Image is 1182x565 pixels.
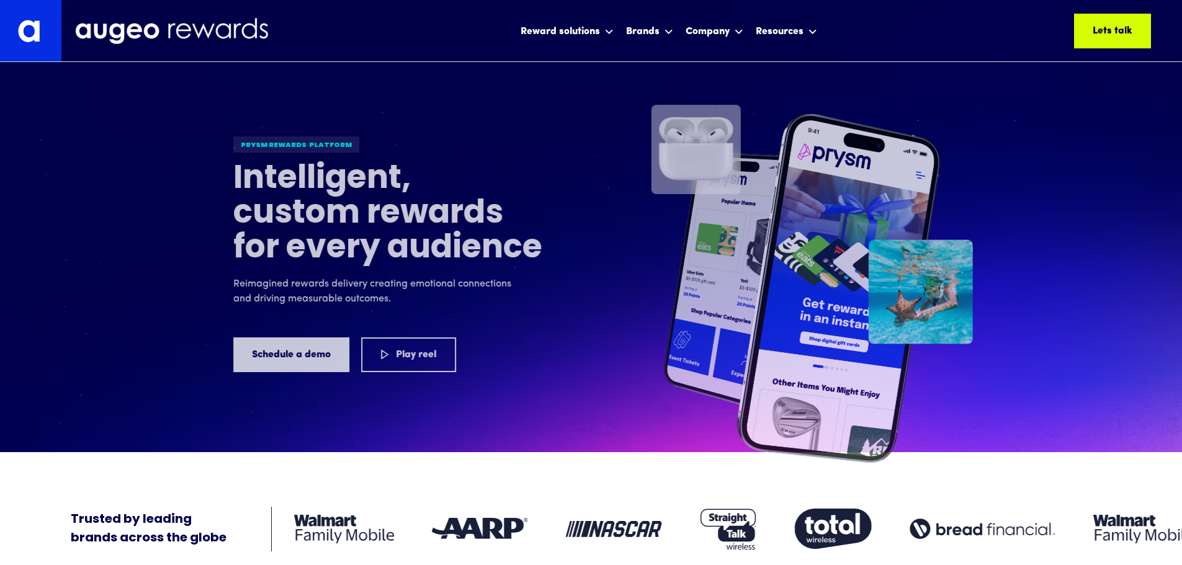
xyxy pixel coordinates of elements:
[233,162,544,266] h1: Intelligent, custom rewards for every audience
[756,24,804,39] div: Resources
[683,14,746,47] div: Company
[517,14,617,47] div: Reward solutions
[294,515,394,543] img: Client logo: Walmart Family Mobile
[361,337,456,371] a: Play reel
[1074,14,1151,48] a: Lets talk
[626,24,660,39] div: Brands
[686,24,730,39] div: Company
[233,337,349,371] a: Schedule a demo
[753,14,820,47] div: Resources
[233,136,359,152] div: Prysm Rewards platform
[71,510,226,548] div: Trusted by leading brands across the globe
[521,24,600,39] div: Reward solutions
[233,276,519,306] p: Reimagined rewards delivery creating emotional connections and driving measurable outcomes.
[623,14,676,47] div: Brands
